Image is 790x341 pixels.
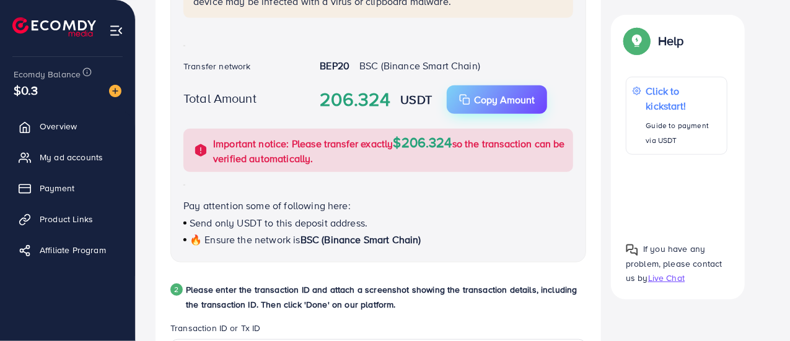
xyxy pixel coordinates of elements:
p: Please enter the transaction ID and attach a screenshot showing the transaction details, includin... [186,282,586,312]
img: logo [12,17,96,37]
legend: Transaction ID or Tx ID [170,322,586,339]
a: Payment [9,176,126,201]
span: BSC (Binance Smart Chain) [301,233,421,246]
p: Click to kickstart! [646,84,721,113]
img: image [109,85,121,97]
img: Popup guide [626,30,648,52]
span: Affiliate Program [40,244,106,256]
strong: 206.324 [320,86,390,113]
a: Product Links [9,207,126,231]
label: Transfer network [183,60,251,72]
span: 🔥 Ensure the network is [190,233,301,246]
p: Send only USDT to this deposit address. [183,215,573,230]
p: Pay attention some of following here: [183,198,573,213]
a: Overview [9,114,126,139]
span: My ad accounts [40,151,103,163]
p: Copy Amount [474,92,535,107]
p: Important notice: Please transfer exactly so the transaction can be verified automatically. [213,135,566,166]
span: $206.324 [393,132,452,152]
span: Payment [40,182,74,194]
strong: USDT [400,90,432,108]
img: Popup guide [626,243,638,256]
span: Overview [40,120,77,132]
button: Copy Amount [447,85,547,114]
div: 2 [170,283,183,296]
span: If you have any problem, please contact us by [626,243,722,283]
p: Guide to payment via USDT [646,118,721,148]
label: Total Amount [183,89,257,107]
img: alert [193,143,208,158]
span: BSC (Binance Smart Chain) [359,59,480,72]
iframe: Chat [737,285,781,332]
span: Live Chat [648,272,685,284]
p: Help [658,33,684,48]
span: $0.3 [14,81,38,99]
a: My ad accounts [9,145,126,170]
span: Product Links [40,213,93,225]
img: menu [109,24,123,38]
span: Ecomdy Balance [14,68,81,80]
a: Affiliate Program [9,238,126,262]
strong: BEP20 [320,59,349,72]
